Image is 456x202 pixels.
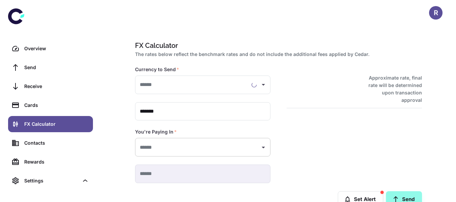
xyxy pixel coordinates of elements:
a: Send [8,59,93,76]
div: Overview [24,45,89,52]
h1: FX Calculator [135,40,419,51]
a: Receive [8,78,93,94]
a: Contacts [8,135,93,151]
div: Settings [24,177,79,184]
div: Settings [8,173,93,189]
a: FX Calculator [8,116,93,132]
label: Currency to Send [135,66,179,73]
div: Contacts [24,139,89,147]
a: Cards [8,97,93,113]
label: You're Paying In [135,128,177,135]
button: R [429,6,443,20]
a: Rewards [8,154,93,170]
div: Receive [24,83,89,90]
div: FX Calculator [24,120,89,128]
div: Cards [24,102,89,109]
h6: Approximate rate, final rate will be determined upon transaction approval [361,74,422,104]
div: Send [24,64,89,71]
button: Open [259,143,268,152]
a: Overview [8,40,93,57]
button: Open [259,80,268,89]
div: Rewards [24,158,89,166]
